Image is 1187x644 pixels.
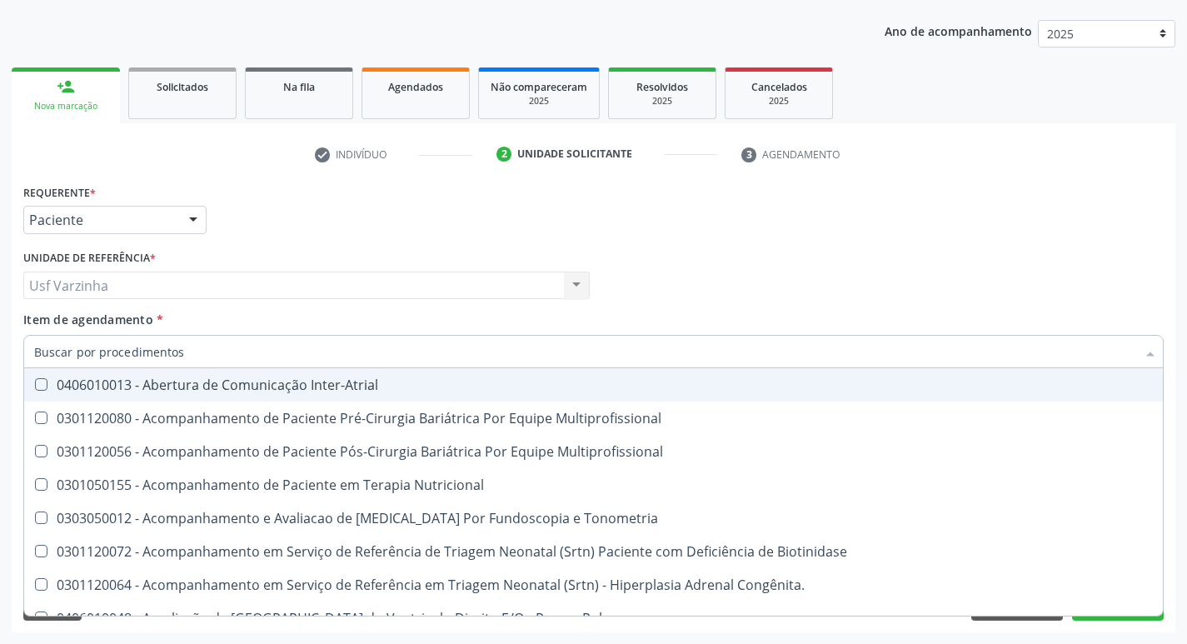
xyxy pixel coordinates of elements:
div: 2025 [737,95,820,107]
span: Solicitados [157,80,208,94]
span: Item de agendamento [23,312,153,327]
input: Buscar por procedimentos [34,335,1136,368]
label: Requerente [23,180,96,206]
p: Ano de acompanhamento [885,20,1032,41]
div: Nova marcação [23,100,108,112]
span: Na fila [283,80,315,94]
div: 2 [496,147,511,162]
div: Unidade solicitante [517,147,632,162]
div: 2025 [491,95,587,107]
span: Não compareceram [491,80,587,94]
label: Unidade de referência [23,246,156,272]
div: person_add [57,77,75,96]
div: 2025 [621,95,704,107]
span: Resolvidos [636,80,688,94]
span: Cancelados [751,80,807,94]
span: Agendados [388,80,443,94]
span: Paciente [29,212,172,228]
